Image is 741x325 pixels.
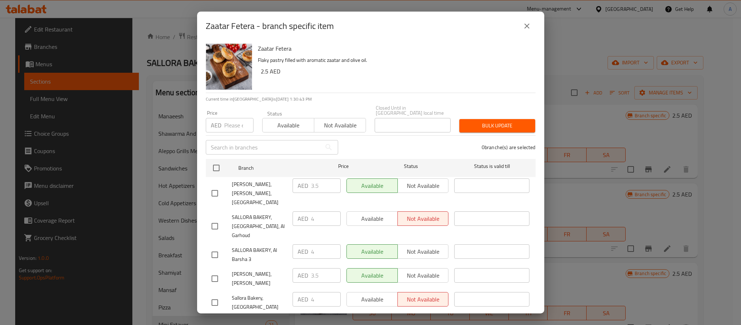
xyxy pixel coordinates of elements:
[314,118,366,132] button: Not available
[206,20,334,32] h2: Zaatar Fetera - branch specific item
[311,292,341,307] input: Please enter price
[459,119,535,132] button: Bulk update
[311,244,341,259] input: Please enter price
[206,140,321,155] input: Search in branches
[298,295,308,304] p: AED
[232,294,287,312] span: Sallora Bakery, [GEOGRAPHIC_DATA]
[298,181,308,190] p: AED
[298,247,308,256] p: AED
[232,246,287,264] span: SALLORA BAKERY, Al Barsha 3
[258,43,530,54] h6: Zaatar Fetera
[206,43,252,90] img: Zaatar Fetera
[265,120,311,131] span: Available
[319,162,367,171] span: Price
[317,120,363,131] span: Not available
[465,121,529,130] span: Bulk update
[311,178,341,193] input: Please enter price
[311,268,341,283] input: Please enter price
[298,271,308,280] p: AED
[311,211,341,226] input: Please enter price
[518,17,536,35] button: close
[238,164,314,173] span: Branch
[454,162,529,171] span: Status is valid till
[232,180,287,207] span: [PERSON_NAME], [PERSON_NAME], [GEOGRAPHIC_DATA]
[258,56,530,65] p: Flaky pastry filled with aromatic zaatar and olive oil.
[298,214,308,223] p: AED
[224,118,254,132] input: Please enter price
[261,66,530,76] h6: 2.5 AED
[232,270,287,288] span: [PERSON_NAME], [PERSON_NAME]
[206,96,536,102] p: Current time in [GEOGRAPHIC_DATA] is [DATE] 1:30:43 PM
[373,162,448,171] span: Status
[211,121,221,130] p: AED
[262,118,314,132] button: Available
[482,144,536,151] p: 0 branche(s) are selected
[232,213,287,240] span: SALLORA BAKERY, [GEOGRAPHIC_DATA], Al Garhoud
